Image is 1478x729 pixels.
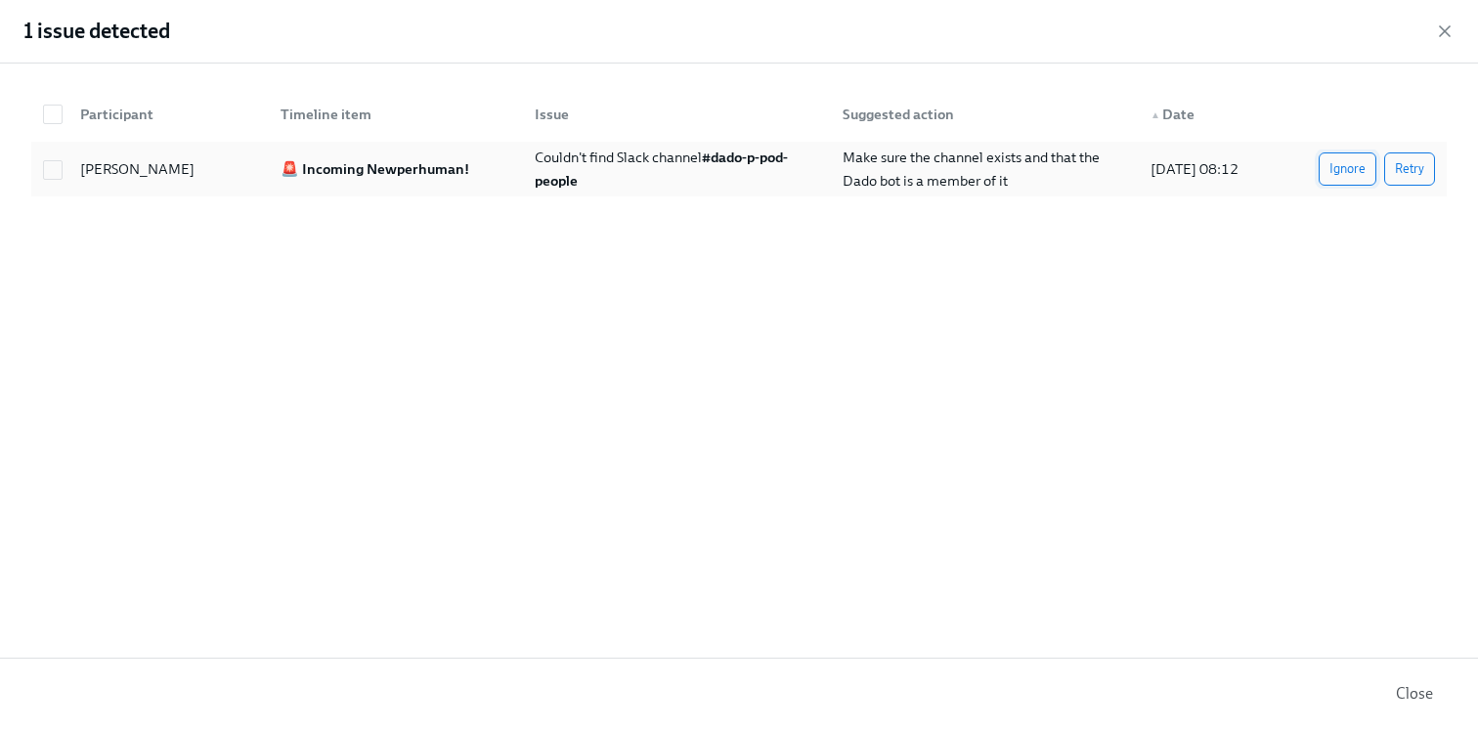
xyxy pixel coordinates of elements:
h2: 1 issue detected [23,17,170,46]
div: Timeline item [273,103,519,126]
span: Close [1396,684,1433,704]
div: [PERSON_NAME]🚨 Incoming Newperhuman!Couldn't find Slack channel#dado-p-pod-people Make sure the c... [31,142,1447,196]
strong: 🚨 Incoming Newperhuman! [281,160,469,178]
div: Date [1143,103,1286,126]
div: Suggested action [827,95,1135,134]
div: Suggested action [835,103,1135,126]
div: Issue [519,95,827,134]
span: Retry [1395,159,1424,179]
div: Issue [527,103,827,126]
div: ▲Date [1135,95,1286,134]
span: Ignore [1329,159,1366,179]
div: Participant [72,103,265,126]
div: Timeline item [265,95,519,134]
span: ▲ [1151,110,1160,120]
div: [DATE] 08:12 [1143,157,1286,181]
div: [PERSON_NAME] [72,157,265,181]
div: Participant [65,95,265,134]
button: Retry [1384,152,1435,186]
button: Ignore [1319,152,1376,186]
button: Close [1382,674,1447,713]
